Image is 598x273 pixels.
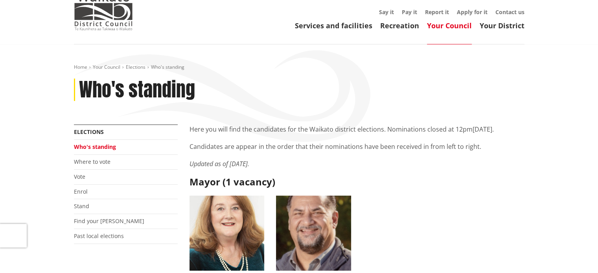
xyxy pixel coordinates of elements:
a: Apply for it [457,8,488,16]
a: Stand [74,202,89,210]
a: Elections [74,128,104,136]
span: Who's standing [151,64,184,70]
a: Pay it [402,8,417,16]
a: Elections [126,64,145,70]
p: Here you will find the candidates for the Waikato district elections. Nominations closed at 12pm[... [190,125,524,134]
h1: Who's standing [79,79,195,101]
a: Home [74,64,87,70]
strong: Mayor (1 vacancy) [190,175,275,188]
iframe: Messenger Launcher [562,240,590,268]
a: Services and facilities [295,21,372,30]
a: Your Council [427,21,472,30]
a: Report it [425,8,449,16]
a: Contact us [495,8,524,16]
a: Your District [480,21,524,30]
a: Recreation [380,21,419,30]
a: Past local elections [74,232,124,240]
em: Updated as of [DATE]. [190,159,249,168]
img: WO-M__BECH_A__EWN4j [276,196,351,271]
a: Vote [74,173,85,180]
a: Say it [379,8,394,16]
p: Candidates are appear in the order that their nominations have been received in from left to right. [190,142,524,151]
a: Your Council [93,64,120,70]
img: WO-M__CHURCH_J__UwGuY [190,196,265,271]
nav: breadcrumb [74,64,524,71]
a: Find your [PERSON_NAME] [74,217,144,225]
a: Who's standing [74,143,116,150]
a: Where to vote [74,158,110,165]
a: Enrol [74,188,88,195]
